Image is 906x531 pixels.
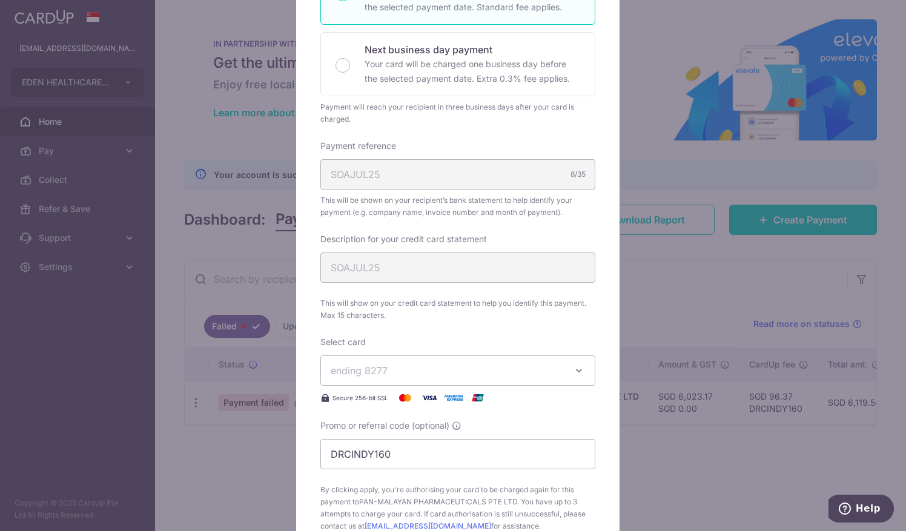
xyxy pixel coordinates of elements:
span: Help [27,8,52,19]
span: This will show on your credit card statement to help you identify this payment. Max 15 characters. [320,297,595,322]
span: PAN-MALAYAN PHARMACEUTICALS PTE LTD [359,497,517,506]
button: ending 8277 [320,355,595,386]
span: ending 8277 [331,364,388,377]
label: Select card [320,336,366,348]
span: Secure 256-bit SSL [332,393,388,403]
a: [EMAIL_ADDRESS][DOMAIN_NAME] [365,521,491,530]
label: Payment reference [320,140,396,152]
img: UnionPay [466,391,490,405]
img: Mastercard [393,391,417,405]
span: Promo or referral code (optional) [320,420,449,432]
span: This will be shown on your recipient’s bank statement to help identify your payment (e.g. company... [320,194,595,219]
div: 8/35 [570,168,586,180]
div: Payment will reach your recipient in three business days after your card is charged. [320,101,595,125]
img: American Express [441,391,466,405]
p: Next business day payment [365,42,580,57]
p: Your card will be charged one business day before the selected payment date. Extra 0.3% fee applies. [365,57,580,86]
img: Visa [417,391,441,405]
label: Description for your credit card statement [320,233,487,245]
iframe: Opens a widget where you can find more information [828,495,894,525]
